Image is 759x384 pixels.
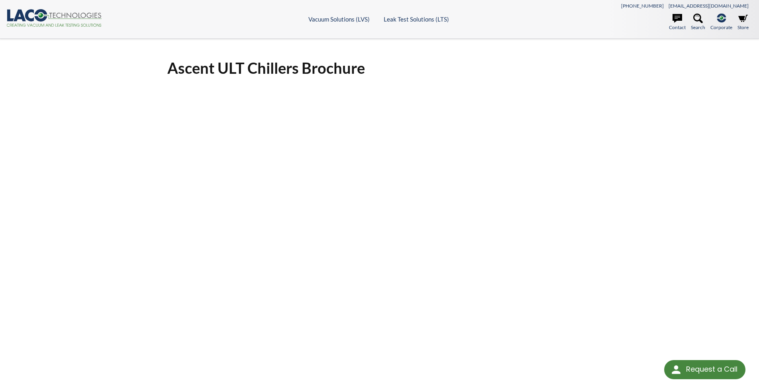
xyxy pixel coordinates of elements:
[664,360,745,379] div: Request a Call
[384,16,449,23] a: Leak Test Solutions (LTS)
[691,14,705,31] a: Search
[167,58,592,78] h1: Ascent ULT Chillers Brochure
[669,3,749,9] a: [EMAIL_ADDRESS][DOMAIN_NAME]
[686,360,737,378] div: Request a Call
[621,3,664,9] a: [PHONE_NUMBER]
[669,14,686,31] a: Contact
[308,16,370,23] a: Vacuum Solutions (LVS)
[737,14,749,31] a: Store
[710,24,732,31] span: Corporate
[670,363,683,376] img: round button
